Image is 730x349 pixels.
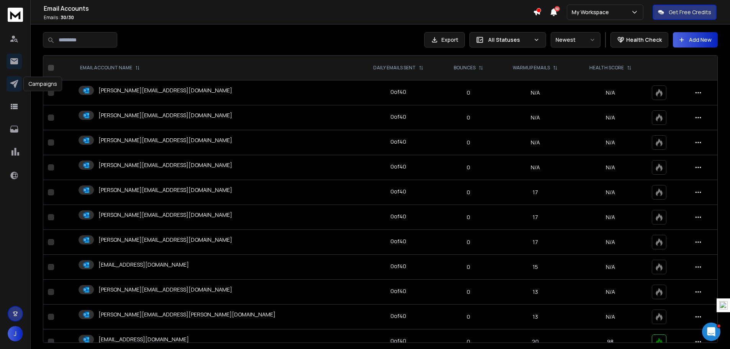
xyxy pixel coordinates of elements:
[390,287,406,295] div: 0 of 40
[44,4,533,13] h1: Email Accounts
[497,255,574,280] td: 15
[702,323,720,341] iframe: Intercom live chat
[8,326,23,341] button: J
[513,65,550,71] p: WARMUP EMAILS
[578,89,643,97] p: N/A
[626,36,662,44] p: Health Check
[8,8,23,22] img: logo
[98,186,232,194] p: [PERSON_NAME][EMAIL_ADDRESS][DOMAIN_NAME]
[390,238,406,245] div: 0 of 40
[610,32,668,48] button: Health Check
[497,205,574,230] td: 17
[445,164,492,171] p: 0
[98,336,189,343] p: [EMAIL_ADDRESS][DOMAIN_NAME]
[390,138,406,146] div: 0 of 40
[497,230,574,255] td: 17
[98,261,189,269] p: [EMAIL_ADDRESS][DOMAIN_NAME]
[445,188,492,196] p: 0
[445,238,492,246] p: 0
[497,130,574,155] td: N/A
[98,236,232,244] p: [PERSON_NAME][EMAIL_ADDRESS][DOMAIN_NAME]
[390,262,406,270] div: 0 of 40
[390,188,406,195] div: 0 of 40
[424,32,465,48] button: Export
[390,312,406,320] div: 0 of 40
[673,32,718,48] button: Add New
[44,15,533,21] p: Emails :
[554,6,560,11] span: 50
[98,286,232,293] p: [PERSON_NAME][EMAIL_ADDRESS][DOMAIN_NAME]
[373,65,416,71] p: DAILY EMAILS SENT
[578,188,643,196] p: N/A
[445,338,492,346] p: 0
[578,263,643,271] p: N/A
[445,89,492,97] p: 0
[497,155,574,180] td: N/A
[390,163,406,170] div: 0 of 40
[445,313,492,321] p: 0
[445,114,492,121] p: 0
[653,5,717,20] button: Get Free Credits
[497,280,574,305] td: 13
[98,136,232,144] p: [PERSON_NAME][EMAIL_ADDRESS][DOMAIN_NAME]
[390,113,406,121] div: 0 of 40
[98,111,232,119] p: [PERSON_NAME][EMAIL_ADDRESS][DOMAIN_NAME]
[390,337,406,345] div: 0 of 40
[98,211,232,219] p: [PERSON_NAME][EMAIL_ADDRESS][DOMAIN_NAME]
[98,87,232,94] p: [PERSON_NAME][EMAIL_ADDRESS][DOMAIN_NAME]
[578,238,643,246] p: N/A
[578,288,643,296] p: N/A
[488,36,530,44] p: All Statuses
[98,311,276,318] p: [PERSON_NAME][EMAIL_ADDRESS][PERSON_NAME][DOMAIN_NAME]
[390,213,406,220] div: 0 of 40
[578,114,643,121] p: N/A
[497,80,574,105] td: N/A
[80,65,140,71] div: EMAIL ACCOUNT NAME
[578,313,643,321] p: N/A
[454,65,476,71] p: BOUNCES
[445,139,492,146] p: 0
[390,88,406,96] div: 0 of 40
[497,180,574,205] td: 17
[578,139,643,146] p: N/A
[589,65,624,71] p: HEALTH SCORE
[497,105,574,130] td: N/A
[445,288,492,296] p: 0
[578,164,643,171] p: N/A
[23,77,62,91] div: Campaigns
[572,8,612,16] p: My Workspace
[98,161,232,169] p: [PERSON_NAME][EMAIL_ADDRESS][DOMAIN_NAME]
[61,14,74,21] span: 30 / 30
[445,263,492,271] p: 0
[445,213,492,221] p: 0
[551,32,600,48] button: Newest
[497,305,574,329] td: 13
[669,8,711,16] p: Get Free Credits
[578,213,643,221] p: N/A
